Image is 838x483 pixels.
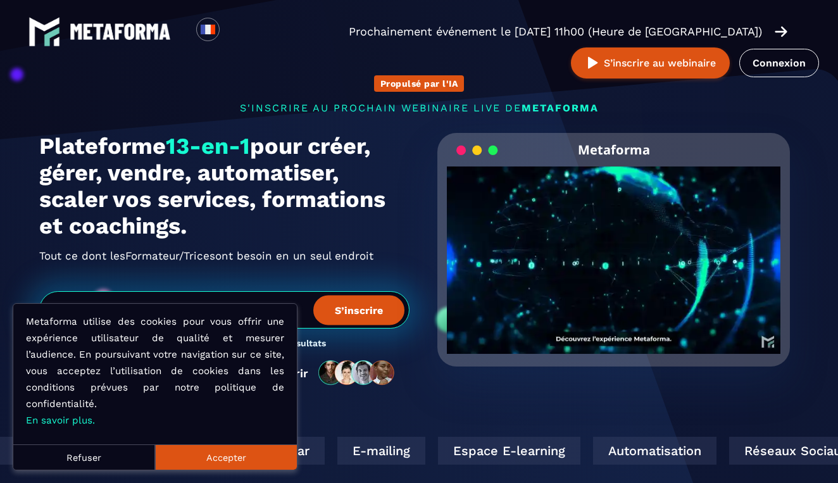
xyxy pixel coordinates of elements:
img: play [585,55,601,71]
span: 13-en-1 [166,133,250,160]
img: fr [200,22,216,37]
button: S’inscrire [313,295,404,325]
span: METAFORMA [522,102,599,114]
button: Accepter [155,444,297,470]
img: arrow-right [775,25,787,39]
img: loading [456,144,498,156]
button: Refuser [13,444,155,470]
video: Your browser does not support the video tag. [447,166,780,333]
input: Search for option [230,24,240,39]
div: Espace E-learning [437,437,579,465]
p: s'inscrire au prochain webinaire live de [39,102,799,114]
h1: Plateforme pour créer, gérer, vendre, automatiser, scaler vos services, formations et coachings. [39,133,410,239]
a: En savoir plus. [26,415,95,426]
span: Formateur/Trices [125,246,215,266]
button: S’inscrire au webinaire [571,47,730,78]
div: Automatisation [592,437,715,465]
div: E-mailing [336,437,424,465]
img: logo [70,23,171,40]
img: logo [28,16,60,47]
h2: Metaforma [578,133,650,166]
p: Metaforma utilise des cookies pour vous offrir une expérience utilisateur de qualité et mesurer l... [26,313,284,429]
h2: Tout ce dont les ont besoin en un seul endroit [39,246,410,266]
a: Connexion [739,49,819,77]
p: Prochainement événement le [DATE] 11h00 (Heure de [GEOGRAPHIC_DATA]) [349,23,762,41]
div: Webinar [243,437,323,465]
div: Search for option [220,18,251,46]
img: community-people [315,360,399,386]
